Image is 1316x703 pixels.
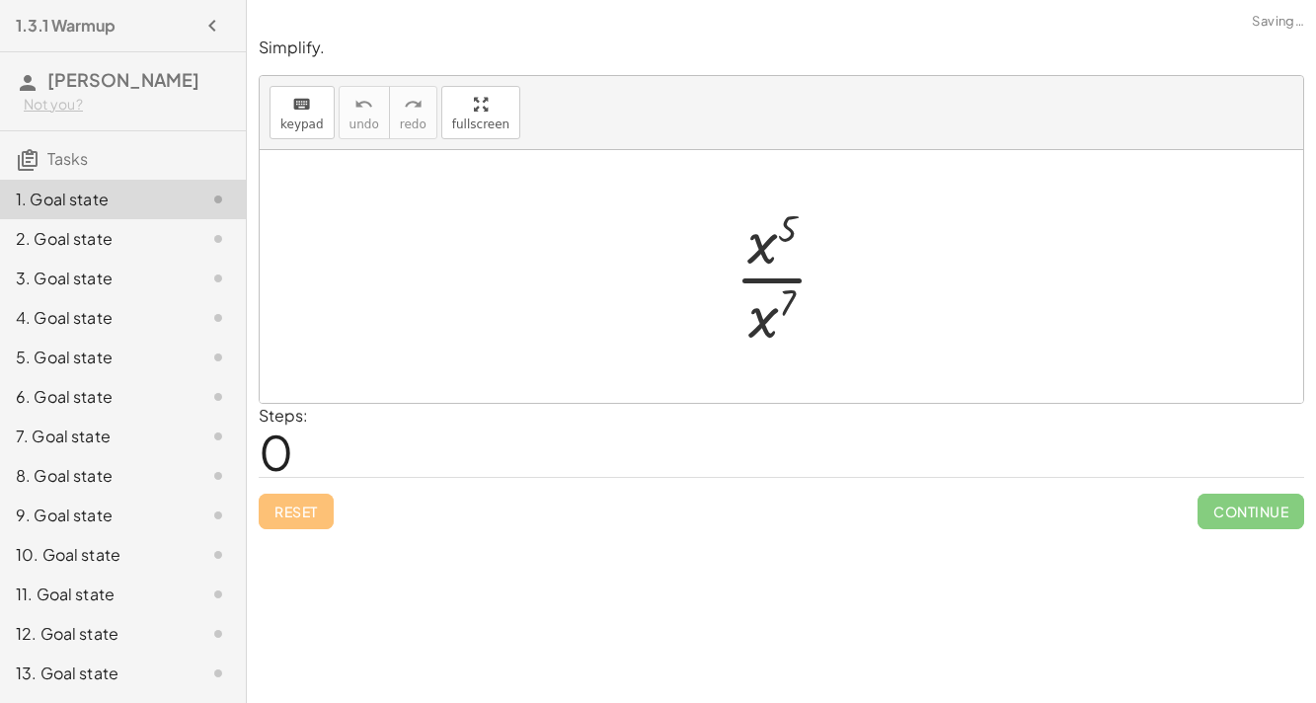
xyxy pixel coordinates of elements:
div: 12. Goal state [16,622,175,646]
i: Task not started. [206,425,230,448]
p: Simplify. [259,37,1304,59]
span: fullscreen [452,117,509,131]
div: 9. Goal state [16,504,175,527]
div: 10. Goal state [16,543,175,567]
button: undoundo [339,86,390,139]
div: 5. Goal state [16,346,175,369]
div: 13. Goal state [16,662,175,685]
div: 6. Goal state [16,385,175,409]
i: Task not started. [206,543,230,567]
span: keypad [280,117,324,131]
div: 7. Goal state [16,425,175,448]
i: Task not started. [206,346,230,369]
i: redo [404,93,423,117]
i: Task not started. [206,583,230,606]
i: Task not started. [206,622,230,646]
span: [PERSON_NAME] [47,68,199,91]
span: undo [349,117,379,131]
button: fullscreen [441,86,520,139]
span: 0 [259,422,293,482]
button: keyboardkeypad [270,86,335,139]
h4: 1.3.1 Warmup [16,14,116,38]
div: 4. Goal state [16,306,175,330]
i: keyboard [292,93,311,117]
button: redoredo [389,86,437,139]
i: Task not started. [206,188,230,211]
div: 8. Goal state [16,464,175,488]
i: Task not started. [206,227,230,251]
div: 3. Goal state [16,267,175,290]
i: Task not started. [206,662,230,685]
div: Not you? [24,95,230,115]
div: 11. Goal state [16,583,175,606]
div: 1. Goal state [16,188,175,211]
span: Tasks [47,148,88,169]
div: 2. Goal state [16,227,175,251]
span: redo [400,117,426,131]
label: Steps: [259,405,308,426]
i: Task not started. [206,385,230,409]
i: Task not started. [206,306,230,330]
i: undo [354,93,373,117]
i: Task not started. [206,504,230,527]
i: Task not started. [206,464,230,488]
i: Task not started. [206,267,230,290]
span: Saving… [1252,12,1304,32]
